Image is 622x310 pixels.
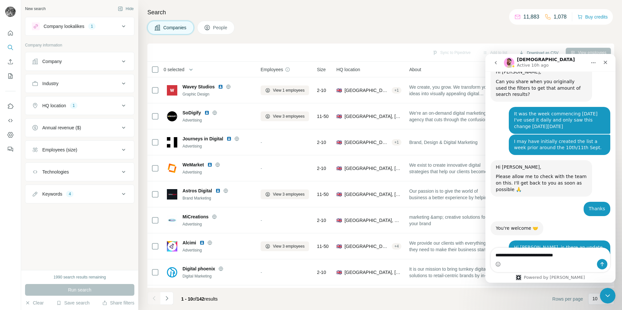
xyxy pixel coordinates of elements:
[147,8,614,17] h4: Search
[392,87,401,93] div: + 1
[25,120,134,136] button: Annual revenue ($)
[42,147,77,153] div: Employees (size)
[226,136,232,141] img: LinkedIn logo
[183,169,253,175] div: Advertising
[218,84,223,89] img: LinkedIn logo
[5,56,16,68] button: Enrich CSV
[317,66,326,73] span: Size
[485,54,615,283] iframe: Intercom live chat
[5,129,16,141] button: Dashboard
[577,12,608,21] button: Buy credits
[183,84,215,90] span: Wavey Studios
[164,66,184,73] span: 0 selected
[409,110,493,123] span: We’re an on-demand digital marketing agency that cuts through the confusion and gives you a team ...
[25,19,134,34] button: Company lookalikes1
[204,110,210,115] img: LinkedIn logo
[42,102,66,109] div: HQ location
[183,143,253,149] div: Advertising
[261,218,262,223] span: -
[336,269,342,276] span: 🇬🇧
[345,217,401,224] span: [GEOGRAPHIC_DATA], Worthing
[336,243,342,250] span: 🇬🇧
[317,243,329,250] span: 11-50
[514,48,563,58] button: Download as CSV
[336,87,342,94] span: 🇬🇧
[42,169,69,175] div: Technologies
[183,195,253,201] div: Brand Marketing
[409,266,493,279] span: It is our mission to bring turnkey digital solutions to retail-centric brands by in-housing exper...
[317,269,326,276] span: 2-10
[183,110,201,116] span: SoDigify
[261,140,262,145] span: -
[261,241,309,251] button: View 3 employees
[392,243,401,249] div: + 4
[336,191,342,198] span: 🇬🇧
[167,163,177,174] img: Logo of WeMarket
[261,166,262,171] span: -
[261,85,309,95] button: View 1 employees
[5,42,16,53] button: Search
[193,296,197,302] span: of
[409,66,421,73] span: About
[167,137,177,148] img: Logo of Journeys in Digital
[183,136,223,142] span: Journeys in Digital
[25,54,134,69] button: Company
[261,111,309,121] button: View 3 employees
[5,115,16,126] button: Use Surfe API
[183,213,209,220] span: MiCreations
[345,243,389,250] span: [GEOGRAPHIC_DATA], [GEOGRAPHIC_DATA], [GEOGRAPHIC_DATA]
[317,217,326,224] span: 2-10
[25,186,134,202] button: Keywords4
[42,58,62,65] div: Company
[5,70,16,82] button: My lists
[261,189,309,199] button: View 3 employees
[167,111,177,122] img: Logo of SoDigify
[409,214,493,227] span: marketing &amp; creative solutions for your brand
[5,27,16,39] button: Quick start
[392,139,401,145] div: + 1
[183,247,253,253] div: Advertising
[163,24,187,31] span: Companies
[523,13,539,21] p: 11,883
[25,6,46,12] div: New search
[183,187,212,194] span: Astros Digital
[409,162,493,175] span: We exist to create innovative digital strategies that help our clients become more competitive, p...
[181,296,193,302] span: 1 - 10
[336,139,342,146] span: 🇬🇧
[409,240,493,253] span: We provide our clients with everything they need to make their business stand out. From Brand cre...
[113,4,138,14] button: Hide
[317,113,329,120] span: 11-50
[25,98,134,113] button: HQ location1
[600,288,615,304] iframe: Intercom live chat
[215,188,221,193] img: LinkedIn logo
[592,295,598,302] p: 10
[88,23,96,29] div: 1
[336,217,342,224] span: 🇬🇧
[167,267,177,278] img: Logo of Digital phoenix
[42,191,62,197] div: Keywords
[345,269,401,276] span: [GEOGRAPHIC_DATA], [GEOGRAPHIC_DATA]
[336,113,342,120] span: 🇬🇧
[70,103,77,109] div: 1
[54,274,106,280] div: 1990 search results remaining
[183,239,196,246] span: Alcimi
[409,84,493,97] span: We create, you grow. We transform your ideas into visually appealing digital designs and experien...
